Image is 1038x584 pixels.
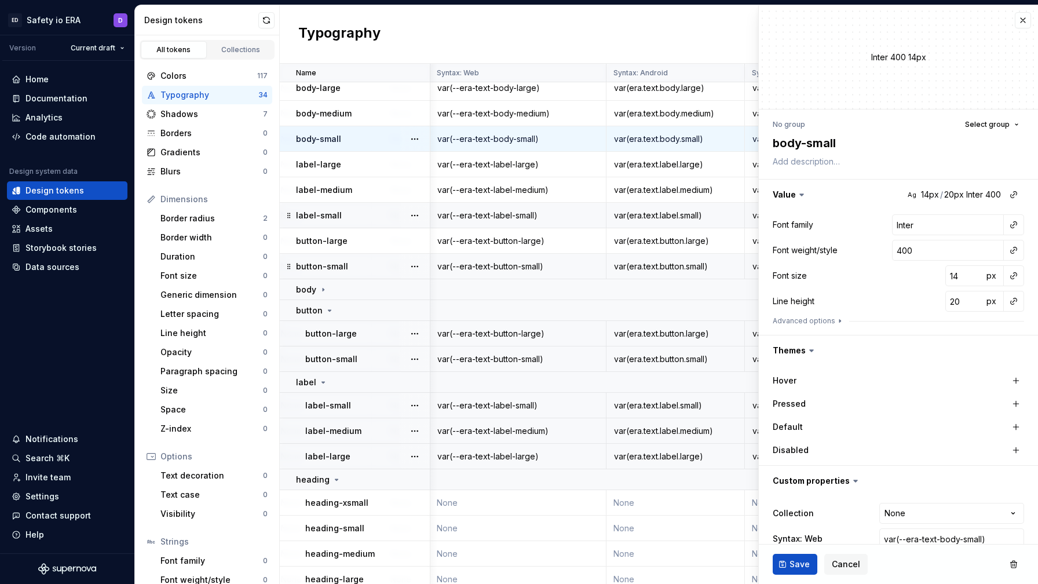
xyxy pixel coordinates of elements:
[142,86,272,104] a: Typography34
[156,324,272,342] a: Line height0
[296,133,341,145] p: body-small
[759,51,1038,64] div: Inter 400 14px
[296,68,316,78] p: Name
[156,267,272,285] a: Font size0
[745,108,809,119] div: var(era.text.body.medium)
[160,470,263,481] div: Text decoration
[296,159,341,170] p: label-large
[745,353,809,365] div: var(era.text.button.small)
[296,377,316,388] p: label
[607,184,744,196] div: var(era.text.label.medium)
[773,444,809,456] label: Disabled
[745,541,810,567] td: None
[752,68,791,78] p: Syntax: iOS
[38,563,96,575] svg: Supernova Logo
[7,108,127,127] a: Analytics
[7,127,127,146] a: Code automation
[745,425,809,437] div: var(era.text.label.medium)
[430,133,605,145] div: var(--era-text-body-small)
[745,184,809,196] div: var(era.text.label.medium)
[25,131,96,143] div: Code automation
[773,421,803,433] label: Default
[7,506,127,525] button: Contact support
[142,67,272,85] a: Colors117
[160,451,268,462] div: Options
[25,452,70,464] div: Search ⌘K
[773,244,838,256] div: Font weight/style
[7,89,127,108] a: Documentation
[607,353,744,365] div: var(era.text.button.small)
[25,74,49,85] div: Home
[156,247,272,266] a: Duration0
[879,528,1024,549] input: Empty
[745,328,809,340] div: var(era.text.button.large)
[160,127,263,139] div: Borders
[296,305,323,316] p: button
[296,284,316,295] p: body
[144,14,258,26] div: Design tokens
[263,490,268,499] div: 0
[263,129,268,138] div: 0
[142,162,272,181] a: Blurs0
[430,82,605,94] div: var(--era-text-body-large)
[7,449,127,468] button: Search ⌘K
[607,261,744,272] div: var(era.text.button.small)
[607,328,744,340] div: var(era.text.button.large)
[430,516,606,541] td: None
[296,108,352,119] p: body-medium
[983,293,999,309] button: px
[156,228,272,247] a: Border width0
[7,430,127,448] button: Notifications
[430,210,605,221] div: var(--era-text-label-small)
[160,166,263,177] div: Blurs
[770,133,1022,154] textarea: body-small
[160,366,263,377] div: Paragraph spacing
[263,214,268,223] div: 2
[156,381,272,400] a: Size0
[986,271,996,280] span: px
[263,329,268,338] div: 0
[263,167,268,176] div: 0
[305,328,357,340] p: button-large
[305,353,357,365] p: button-small
[607,108,744,119] div: var(era.text.body.medium)
[945,265,983,286] input: 14
[986,296,996,306] span: px
[263,252,268,261] div: 0
[156,362,272,381] a: Paragraph spacing0
[305,523,364,534] p: heading-small
[613,68,668,78] p: Syntax: Android
[160,489,263,501] div: Text case
[160,270,263,282] div: Font size
[65,40,130,56] button: Current draft
[430,235,605,247] div: var(--era-text-button-large)
[430,261,605,272] div: var(--era-text-button-small)
[430,451,605,462] div: var(--era-text-label-large)
[156,305,272,323] a: Letter spacing0
[160,536,268,547] div: Strings
[607,133,744,145] div: var(era.text.body.small)
[160,232,263,243] div: Border width
[745,400,809,411] div: var(era.text.label.small)
[25,242,97,254] div: Storybook stories
[745,159,809,170] div: var(era.text.label.large)
[156,286,272,304] a: Generic dimension0
[156,466,272,485] a: Text decoration0
[607,210,744,221] div: var(era.text.label.small)
[71,43,115,53] span: Current draft
[606,490,745,516] td: None
[430,184,605,196] div: var(--era-text-label-medium)
[156,343,272,362] a: Opacity0
[160,194,268,205] div: Dimensions
[430,400,605,411] div: var(--era-text-label-small)
[156,505,272,523] a: Visibility0
[7,181,127,200] a: Design tokens
[607,400,744,411] div: var(era.text.label.small)
[25,204,77,216] div: Components
[9,43,36,53] div: Version
[430,490,606,516] td: None
[773,533,823,545] label: Syntax: Web
[160,346,263,358] div: Opacity
[773,120,805,129] div: No group
[607,159,744,170] div: var(era.text.label.large)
